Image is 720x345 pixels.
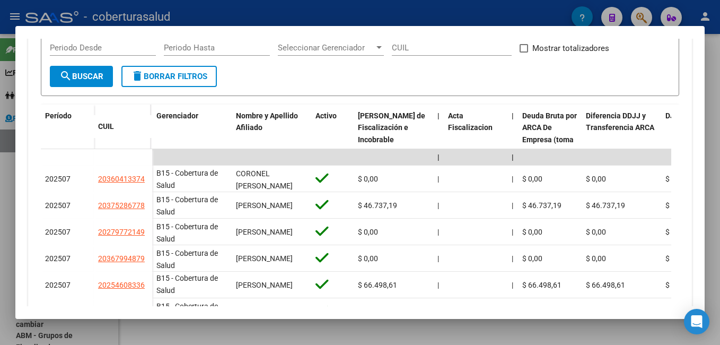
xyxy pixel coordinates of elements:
[59,70,72,82] mat-icon: search
[437,228,439,236] span: |
[433,105,444,176] datatable-header-cell: |
[586,228,606,236] span: $ 0,00
[45,201,71,210] span: 202507
[586,175,606,183] span: $ 0,00
[236,228,293,236] span: [PERSON_NAME]
[236,169,293,190] span: CORONEL [PERSON_NAME]
[586,111,654,132] span: Diferencia DDJJ y Transferencia ARCA
[236,254,293,263] span: [PERSON_NAME]
[45,281,71,289] span: 202507
[437,201,439,210] span: |
[98,281,145,289] span: 20254608336
[684,309,709,334] div: Open Intercom Messenger
[582,105,661,176] datatable-header-cell: Diferencia DDJJ y Transferencia ARCA
[358,281,397,289] span: $ 66.498,61
[437,254,439,263] span: |
[311,105,354,176] datatable-header-cell: Activo
[45,228,71,236] span: 202507
[236,201,293,210] span: [PERSON_NAME]
[665,175,686,183] span: $ 0,00
[156,195,218,216] span: B15 - Cobertura de Salud
[94,115,152,138] datatable-header-cell: CUIL
[358,175,378,183] span: $ 0,00
[522,111,577,168] span: Deuda Bruta por ARCA De Empresa (toma en cuenta todos los afiliados)
[448,111,493,132] span: Acta Fiscalizacion
[278,43,374,53] span: Seleccionar Gerenciador
[665,254,686,263] span: $ 0,00
[437,175,439,183] span: |
[98,122,114,131] span: CUIL
[358,254,378,263] span: $ 0,00
[518,105,582,176] datatable-header-cell: Deuda Bruta por ARCA De Empresa (toma en cuenta todos los afiliados)
[45,111,72,120] span: Período
[522,228,542,236] span: $ 0,00
[512,254,513,263] span: |
[512,111,514,120] span: |
[156,274,218,295] span: B15 - Cobertura de Salud
[512,228,513,236] span: |
[507,105,518,176] datatable-header-cell: |
[41,105,94,149] datatable-header-cell: Período
[358,111,425,144] span: [PERSON_NAME] de Fiscalización e Incobrable
[522,201,561,210] span: $ 46.737,19
[665,201,705,210] span: $ 47.047,50
[156,111,198,120] span: Gerenciador
[358,228,378,236] span: $ 0,00
[665,228,686,236] span: $ 0,00
[45,175,71,183] span: 202507
[586,281,625,289] span: $ 66.498,61
[156,169,218,189] span: B15 - Cobertura de Salud
[236,111,298,132] span: Nombre y Apellido Afiliado
[437,281,439,289] span: |
[444,105,507,176] datatable-header-cell: Acta Fiscalizacion
[98,254,145,263] span: 20367994879
[665,111,693,120] span: DJ Total
[522,281,561,289] span: $ 66.498,61
[131,70,144,82] mat-icon: delete
[156,249,218,270] span: B15 - Cobertura de Salud
[98,228,145,236] span: 20279772149
[315,111,337,120] span: Activo
[354,105,433,176] datatable-header-cell: Deuda Bruta Neto de Fiscalización e Incobrable
[152,105,232,176] datatable-header-cell: Gerenciador
[156,302,218,323] span: B15 - Cobertura de Salud
[512,175,513,183] span: |
[532,42,609,55] span: Mostrar totalizadores
[131,72,207,81] span: Borrar Filtros
[512,153,514,161] span: |
[358,201,397,210] span: $ 46.737,19
[236,281,293,289] span: [PERSON_NAME]
[586,254,606,263] span: $ 0,00
[59,72,103,81] span: Buscar
[98,201,145,210] span: 20375286778
[437,153,440,161] span: |
[232,105,311,176] datatable-header-cell: Nombre y Apellido Afiliado
[512,281,513,289] span: |
[437,111,440,120] span: |
[665,281,705,289] span: $ 66.940,12
[512,201,513,210] span: |
[121,66,217,87] button: Borrar Filtros
[586,201,625,210] span: $ 46.737,19
[98,175,145,183] span: 20360413374
[45,254,71,263] span: 202507
[156,222,218,243] span: B15 - Cobertura de Salud
[522,254,542,263] span: $ 0,00
[50,66,113,87] button: Buscar
[522,175,542,183] span: $ 0,00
